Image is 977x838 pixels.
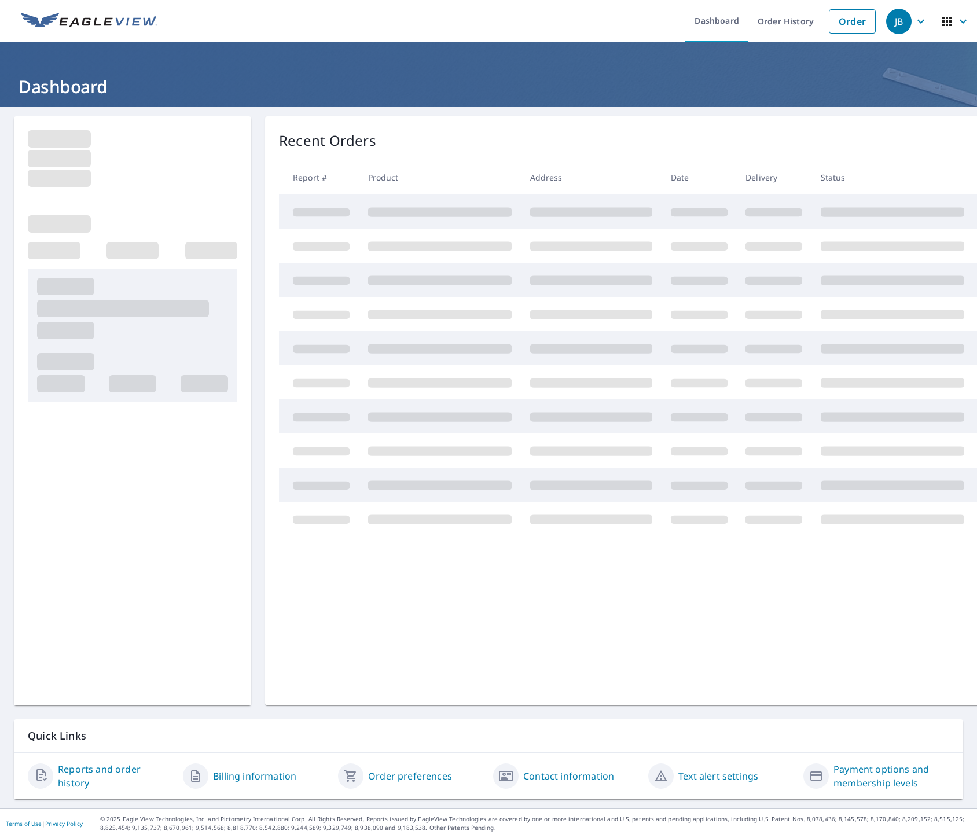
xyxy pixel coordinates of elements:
[28,729,949,743] p: Quick Links
[523,769,614,783] a: Contact information
[279,130,376,151] p: Recent Orders
[886,9,912,34] div: JB
[833,762,949,790] a: Payment options and membership levels
[100,815,971,832] p: © 2025 Eagle View Technologies, Inc. and Pictometry International Corp. All Rights Reserved. Repo...
[279,160,359,194] th: Report #
[521,160,662,194] th: Address
[736,160,811,194] th: Delivery
[662,160,737,194] th: Date
[58,762,174,790] a: Reports and order history
[45,819,83,828] a: Privacy Policy
[6,820,83,827] p: |
[359,160,521,194] th: Product
[368,769,452,783] a: Order preferences
[14,75,963,98] h1: Dashboard
[6,819,42,828] a: Terms of Use
[213,769,296,783] a: Billing information
[829,9,876,34] a: Order
[21,13,157,30] img: EV Logo
[811,160,974,194] th: Status
[678,769,758,783] a: Text alert settings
